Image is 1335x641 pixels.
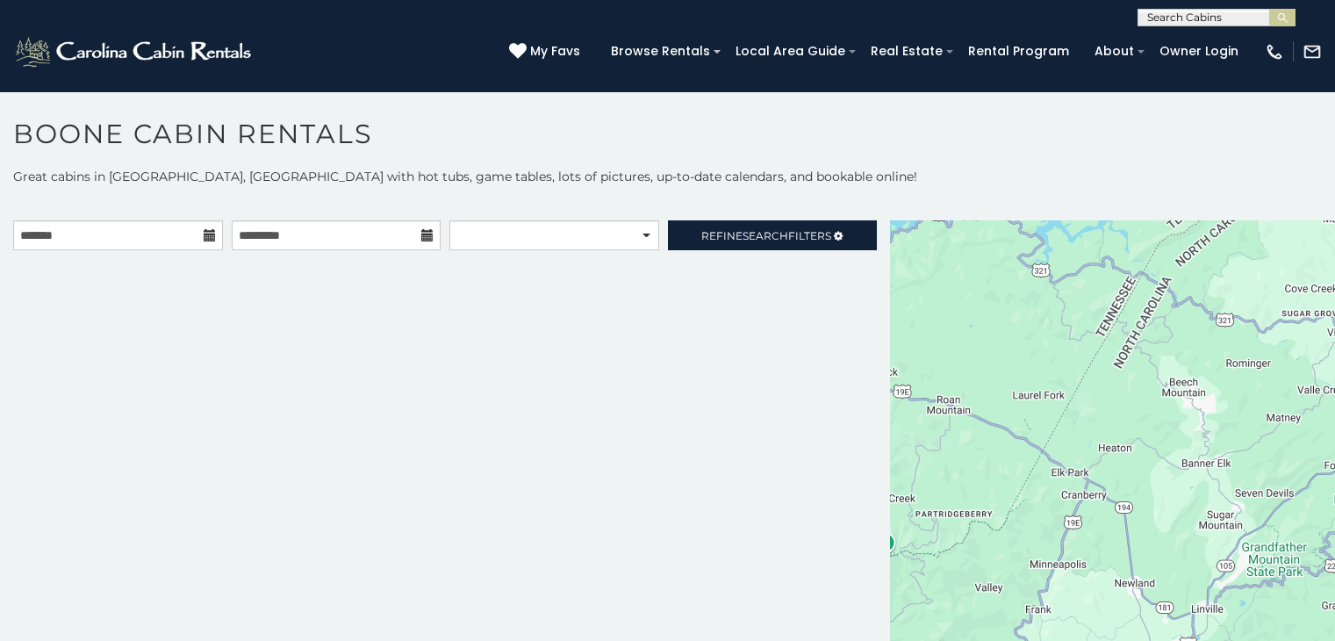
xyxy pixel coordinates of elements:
[602,38,719,65] a: Browse Rentals
[701,229,831,242] span: Refine Filters
[13,34,256,69] img: White-1-2.png
[668,220,878,250] a: RefineSearchFilters
[862,38,951,65] a: Real Estate
[743,229,788,242] span: Search
[1303,42,1322,61] img: mail-regular-white.png
[727,38,854,65] a: Local Area Guide
[1151,38,1247,65] a: Owner Login
[1086,38,1143,65] a: About
[530,42,580,61] span: My Favs
[509,42,585,61] a: My Favs
[959,38,1078,65] a: Rental Program
[1265,42,1284,61] img: phone-regular-white.png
